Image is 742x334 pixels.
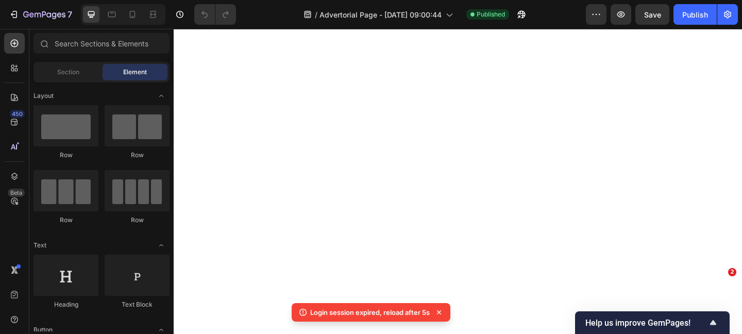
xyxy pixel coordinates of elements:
[33,215,98,225] div: Row
[33,151,98,160] div: Row
[8,189,25,197] div: Beta
[68,8,72,21] p: 7
[174,29,742,334] iframe: Design area
[728,268,736,276] span: 2
[105,215,170,225] div: Row
[33,300,98,309] div: Heading
[644,10,661,19] span: Save
[33,33,170,54] input: Search Sections & Elements
[33,241,46,250] span: Text
[682,9,708,20] div: Publish
[585,318,707,328] span: Help us improve GemPages!
[57,68,79,77] span: Section
[10,110,25,118] div: 450
[319,9,442,20] span: Advertorial Page - [DATE] 09:00:44
[477,10,505,19] span: Published
[123,68,147,77] span: Element
[585,316,719,329] button: Show survey - Help us improve GemPages!
[153,237,170,254] span: Toggle open
[315,9,317,20] span: /
[105,300,170,309] div: Text Block
[33,91,54,101] span: Layout
[310,307,430,318] p: Login session expired, reload after 5s
[194,4,236,25] div: Undo/Redo
[4,4,77,25] button: 7
[707,283,732,308] iframe: Intercom live chat
[153,88,170,104] span: Toggle open
[105,151,170,160] div: Row
[635,4,669,25] button: Save
[673,4,717,25] button: Publish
